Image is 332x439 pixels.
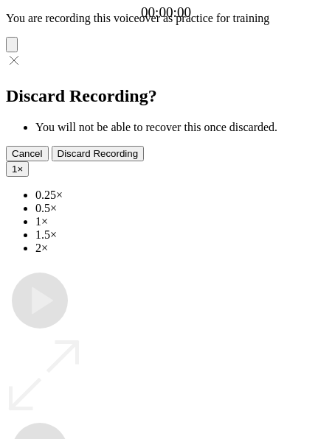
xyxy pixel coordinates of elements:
button: Discard Recording [52,146,145,161]
button: Cancel [6,146,49,161]
a: 00:00:00 [141,4,191,21]
li: 0.25× [35,189,326,202]
li: 1× [35,215,326,228]
h2: Discard Recording? [6,86,326,106]
li: You will not be able to recover this once discarded. [35,121,326,134]
p: You are recording this voiceover as practice for training [6,12,326,25]
li: 1.5× [35,228,326,242]
li: 2× [35,242,326,255]
li: 0.5× [35,202,326,215]
span: 1 [12,164,17,175]
button: 1× [6,161,29,177]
